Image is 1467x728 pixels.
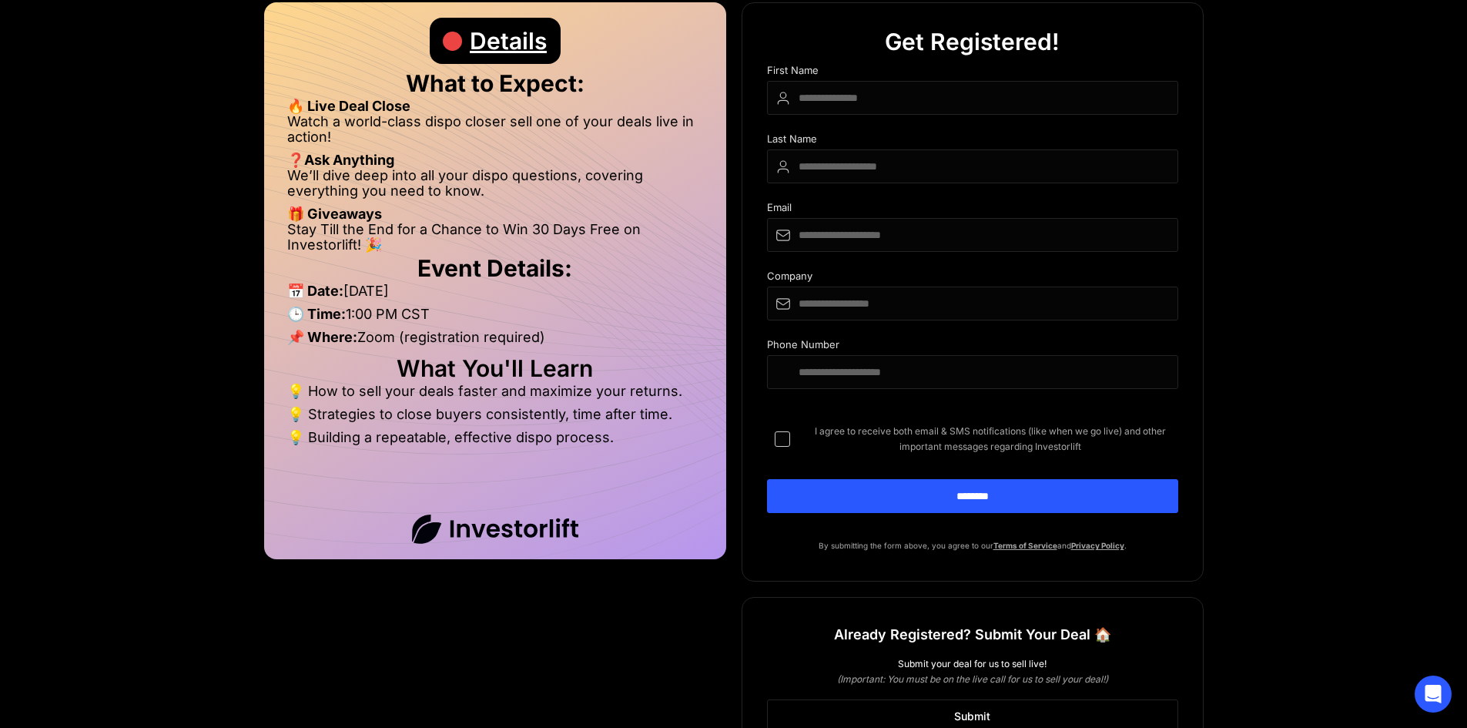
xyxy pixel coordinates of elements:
li: 💡 How to sell your deals faster and maximize your returns. [287,384,703,407]
div: Get Registered! [885,18,1060,65]
div: Details [470,18,547,64]
strong: 📅 Date: [287,283,343,299]
div: First Name [767,65,1178,81]
li: [DATE] [287,283,703,307]
strong: 🔥 Live Deal Close [287,98,410,114]
form: DIspo Day Main Form [767,65,1178,538]
strong: ❓Ask Anything [287,152,394,168]
div: Open Intercom Messenger [1415,676,1452,713]
strong: 🎁 Giveaways [287,206,382,222]
li: Stay Till the End for a Chance to Win 30 Days Free on Investorlift! 🎉 [287,222,703,253]
div: Last Name [767,133,1178,149]
div: Phone Number [767,339,1178,355]
p: By submitting the form above, you agree to our and . [767,538,1178,553]
div: Submit your deal for us to sell live! [767,656,1178,672]
li: We’ll dive deep into all your dispo questions, covering everything you need to know. [287,168,703,206]
strong: Event Details: [417,254,572,282]
li: 1:00 PM CST [287,307,703,330]
strong: 🕒 Time: [287,306,346,322]
h2: What You'll Learn [287,361,703,376]
strong: What to Expect: [406,69,584,97]
li: Watch a world-class dispo closer sell one of your deals live in action! [287,114,703,153]
a: Terms of Service [993,541,1057,550]
div: Email [767,202,1178,218]
strong: 📌 Where: [287,329,357,345]
li: 💡 Strategies to close buyers consistently, time after time. [287,407,703,430]
li: 💡 Building a repeatable, effective dispo process. [287,430,703,445]
li: Zoom (registration required) [287,330,703,353]
span: I agree to receive both email & SMS notifications (like when we go live) and other important mess... [802,424,1178,455]
div: Company [767,270,1178,287]
a: Privacy Policy [1071,541,1124,550]
h1: Already Registered? Submit Your Deal 🏠 [834,621,1111,649]
em: (Important: You must be on the live call for us to sell your deal!) [837,673,1108,685]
